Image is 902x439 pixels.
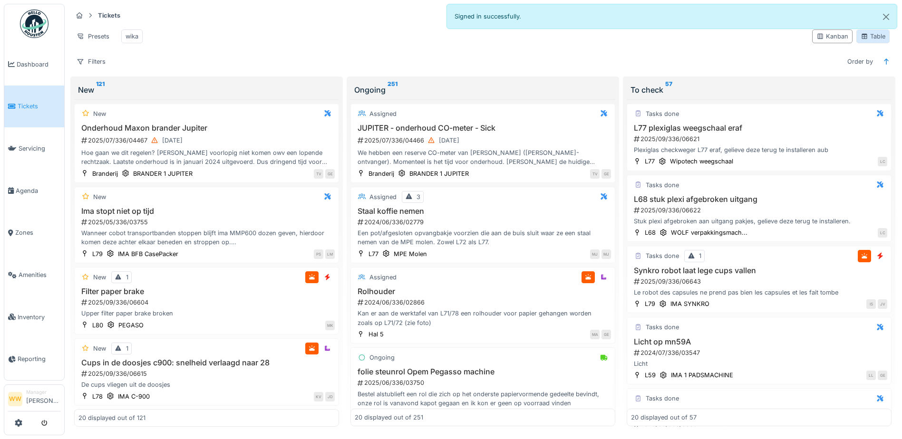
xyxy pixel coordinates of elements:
div: LC [878,228,887,238]
div: [DATE] [439,136,459,145]
div: Stuk plexi afgebroken aan uitgang pakjes, gelieve deze terug te installeren. [631,217,887,226]
div: New [78,84,335,95]
h3: JUPITER - onderhoud CO-meter - Sick [355,124,611,133]
h3: Synkro robot laat lege cups vallen [631,266,887,275]
div: To check [630,84,888,95]
a: Zones [4,212,64,254]
div: L78 [92,392,103,401]
div: Ongoing [369,353,395,362]
a: Dashboard [4,43,64,86]
div: 2025/07/336/04467 [80,134,335,146]
div: Hal 5 [369,330,384,339]
div: 2025/05/336/03755 [80,218,335,227]
span: Inventory [18,313,60,322]
div: 1 [699,251,701,260]
h3: Rolhouder [355,287,611,296]
div: Branderij [369,169,394,178]
div: L77 [369,249,378,258]
sup: 121 [96,84,105,95]
div: 2024/06/336/02866 [357,298,611,307]
strong: Tickets [94,11,124,20]
div: 1 [126,344,128,353]
h3: Onderhoud Maxon brander Jupiter [78,124,335,133]
div: Order by [843,55,877,68]
div: Ongoing [354,84,611,95]
div: New [93,192,106,201]
div: Hoe gaan we dit regelen? [PERSON_NAME] voorlopig niet komen owv een lopende rechtzaak. Laatste on... [78,148,335,166]
a: WW Manager[PERSON_NAME] [8,389,60,411]
h3: Ima stopt niet op tijd [78,207,335,216]
div: Een pot/afgesloten opvangbakje voorzien die aan de buis sluit waar ze een staal nemen van de MPE ... [355,229,611,247]
div: 2025/09/336/06621 [633,134,887,143]
div: GE [601,330,611,339]
div: MPE Molen [394,249,427,258]
div: LM [325,249,335,259]
li: WW [8,392,22,406]
div: Assigned [369,109,397,118]
div: IMA SYNKRO [670,299,709,308]
div: L59 [645,371,656,380]
div: IMA C-900 [118,392,150,401]
div: Wanneer cobot transportbanden stoppen blijft ima MMP600 dozen geven, hierdoor komen deze achter e... [78,229,335,247]
span: Reporting [18,354,60,363]
div: Branderij [92,169,118,178]
h3: L77 plexiglas weegschaal eraf [631,124,887,133]
div: Signed in successfully. [446,4,898,29]
div: 2025/07/336/04466 [357,134,611,146]
div: WOLF verpakkingsmach... [671,228,747,237]
h3: folie steunrol Opem Pegasso machine [355,367,611,376]
div: JD [325,392,335,401]
div: TV [590,169,600,179]
div: MJ [590,249,600,259]
div: GE [601,169,611,179]
div: Table [861,32,885,41]
div: IMA BFB CasePacker [118,249,178,258]
div: Assigned [369,192,397,201]
div: LC [878,157,887,166]
h3: Cups in de doosjes c900: snelheid verlaagd naar 28 [78,358,335,367]
div: L68 [645,228,656,237]
div: 20 displayed out of 121 [78,413,145,422]
div: LL [866,371,876,380]
div: GE [325,169,335,179]
div: PEGASO [118,321,144,330]
div: New [93,344,106,353]
div: 2025/09/336/06643 [633,277,887,286]
div: Licht [631,359,887,368]
div: 2025/09/336/06622 [633,206,887,215]
div: Kanban [816,32,848,41]
div: Manager [26,389,60,396]
div: MK [325,321,335,330]
div: Assigned [369,273,397,282]
span: Amenities [19,270,60,279]
h3: Staal koffie nemen [355,207,611,216]
span: Agenda [16,186,60,195]
div: Tasks done [646,251,679,260]
div: Plexiglas checkweger L77 eraf, gelieve deze terug te installeren aub [631,145,887,154]
div: [DATE] [162,136,183,145]
div: MJ [601,249,611,259]
h3: Licht op mn59A [631,337,887,346]
div: New [93,273,106,282]
div: IS [866,299,876,309]
h3: Filter paper brake [78,287,335,296]
div: 2025/06/336/03750 [357,378,611,387]
img: Badge_color-CXgf-gQk.svg [20,10,48,38]
a: Amenities [4,254,64,296]
div: 2024/06/336/02779 [357,218,611,227]
div: 2025/09/336/06615 [80,369,335,378]
sup: 251 [388,84,398,95]
div: New [93,109,106,118]
div: IMA 1 PADSMACHINE [671,371,733,380]
div: Bestel alstublieft een rol die zich op het onderste papiervormende gedeelte bevindt, onze rol is ... [355,390,611,408]
div: Tasks done [646,394,679,403]
div: Tasks done [646,181,679,190]
div: wika [126,32,138,41]
button: Close [875,4,897,29]
div: 20 displayed out of 251 [355,413,423,422]
div: Tasks done [646,323,679,332]
div: Upper filter paper brake broken [78,309,335,318]
h3: L68 stuk plexi afgebroken uitgang [631,195,887,204]
div: Wipotech weegschaal [670,157,733,166]
div: L80 [92,321,103,330]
